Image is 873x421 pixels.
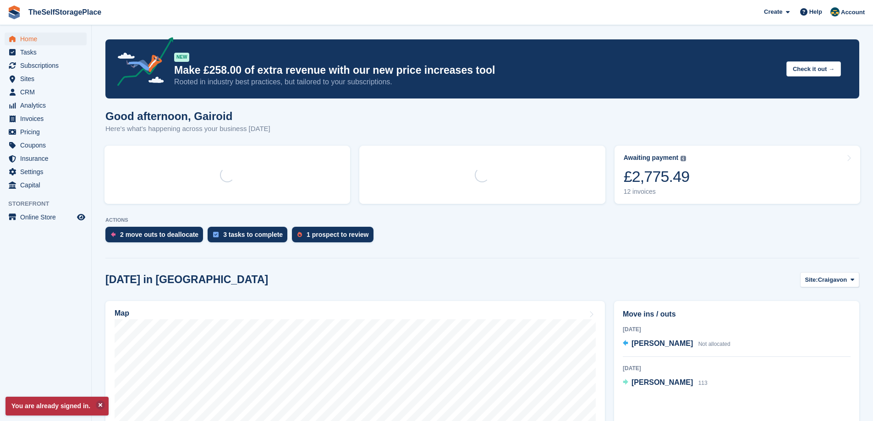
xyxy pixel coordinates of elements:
div: [DATE] [623,364,851,372]
button: Site: Craigavon [800,272,860,287]
img: price-adjustments-announcement-icon-8257ccfd72463d97f412b2fc003d46551f7dbcb40ab6d574587a9cd5c0d94... [110,37,174,89]
span: Subscriptions [20,59,75,72]
span: [PERSON_NAME] [631,378,693,386]
span: 113 [698,380,708,386]
button: Check it out → [786,61,841,77]
div: 1 prospect to review [307,231,368,238]
a: menu [5,126,87,138]
a: 1 prospect to review [292,227,378,247]
a: menu [5,33,87,45]
span: Analytics [20,99,75,112]
h2: [DATE] in [GEOGRAPHIC_DATA] [105,273,268,286]
a: menu [5,72,87,85]
div: £2,775.49 [624,167,690,186]
div: 12 invoices [624,188,690,196]
span: Craigavon [818,275,847,284]
a: menu [5,165,87,178]
p: Rooted in industry best practices, but tailored to your subscriptions. [174,77,779,87]
a: menu [5,59,87,72]
a: menu [5,152,87,165]
img: prospect-51fa495bee0391a8d652442698ab0144808aea92771e9ea1ae160a38d050c398.svg [297,232,302,237]
div: Awaiting payment [624,154,679,162]
a: 3 tasks to complete [208,227,292,247]
div: [DATE] [623,325,851,334]
span: Site: [805,275,818,284]
a: [PERSON_NAME] Not allocated [623,338,730,350]
span: Pricing [20,126,75,138]
span: Online Store [20,211,75,224]
span: Tasks [20,46,75,59]
p: ACTIONS [105,217,859,223]
img: task-75834270c22a3079a89374b754ae025e5fb1db73e45f91037f5363f120a921f8.svg [213,232,219,237]
a: menu [5,139,87,152]
span: Create [764,7,782,16]
span: Settings [20,165,75,178]
h1: Good afternoon, Gairoid [105,110,270,122]
a: TheSelfStoragePlace [25,5,105,20]
span: Not allocated [698,341,730,347]
a: menu [5,99,87,112]
a: [PERSON_NAME] 113 [623,377,708,389]
div: 3 tasks to complete [223,231,283,238]
span: Sites [20,72,75,85]
a: menu [5,86,87,98]
span: Capital [20,179,75,191]
span: Insurance [20,152,75,165]
span: Account [841,8,865,17]
a: 2 move outs to deallocate [105,227,208,247]
img: icon-info-grey-7440780725fd019a000dd9b08b2336e03edf1995a4989e88bcd33f0948082b44.svg [681,156,686,161]
h2: Move ins / outs [623,309,851,320]
a: Preview store [76,212,87,223]
p: Here's what's happening across your business [DATE] [105,124,270,134]
img: stora-icon-8386f47178a22dfd0bd8f6a31ec36ba5ce8667c1dd55bd0f319d3a0aa187defe.svg [7,5,21,19]
span: CRM [20,86,75,98]
span: Coupons [20,139,75,152]
div: 2 move outs to deallocate [120,231,198,238]
span: Storefront [8,199,91,208]
img: Gairoid [830,7,840,16]
p: Make £258.00 of extra revenue with our new price increases tool [174,64,779,77]
span: [PERSON_NAME] [631,339,693,347]
a: menu [5,211,87,224]
span: Help [809,7,822,16]
a: menu [5,179,87,191]
img: move_outs_to_deallocate_icon-f764333ba52eb49d3ac5e1228854f67142a1ed5810a6f6cc68b1a99e826820c5.svg [111,232,115,237]
h2: Map [115,309,129,317]
p: You are already signed in. [5,397,109,416]
a: menu [5,46,87,59]
a: Awaiting payment £2,775.49 12 invoices [615,146,860,204]
a: menu [5,112,87,125]
span: Invoices [20,112,75,125]
div: NEW [174,53,189,62]
span: Home [20,33,75,45]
